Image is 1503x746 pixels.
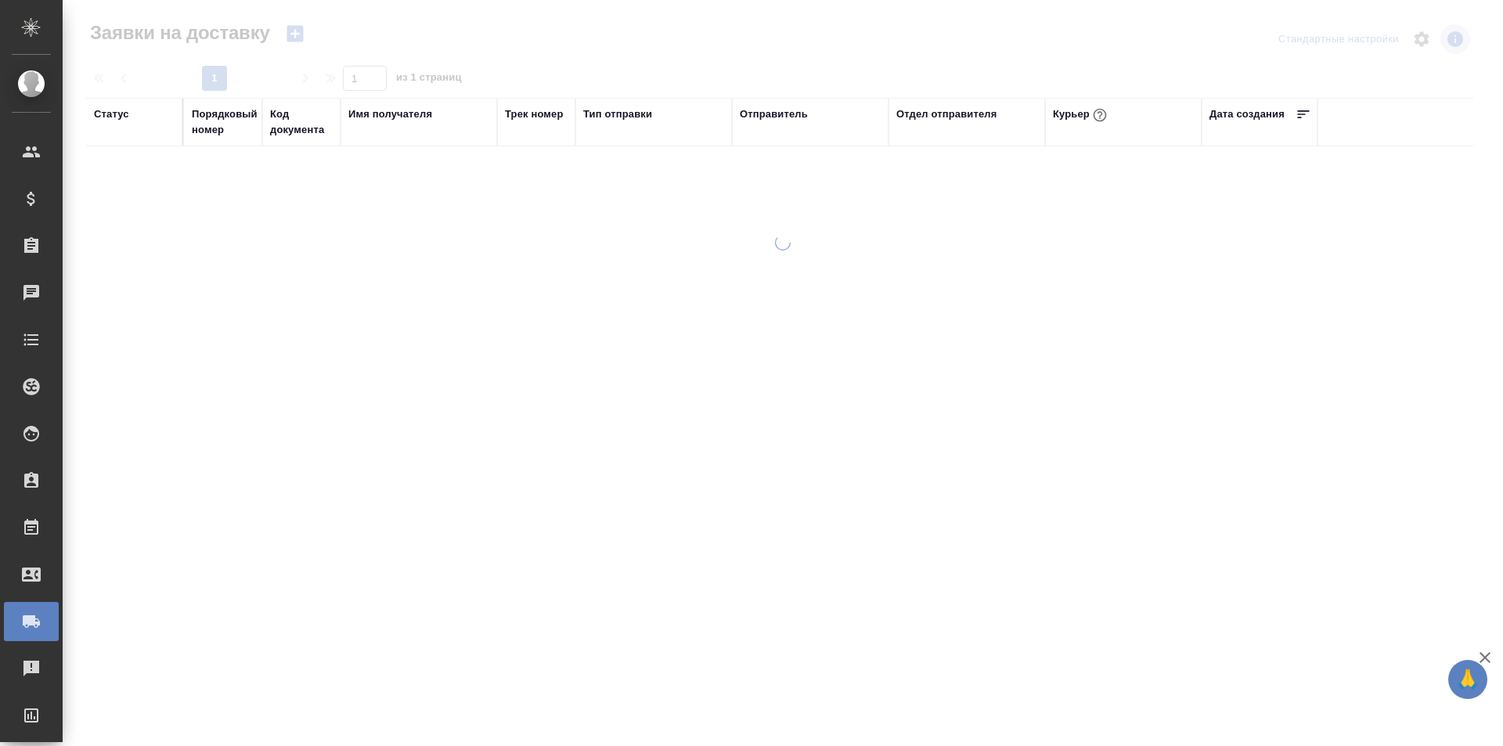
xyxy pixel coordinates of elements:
div: Статус [94,106,129,122]
div: Трек номер [505,106,564,122]
button: При выборе курьера статус заявки автоматически поменяется на «Принята» [1090,105,1110,125]
div: Отправитель [740,106,808,122]
div: Дата создания [1209,106,1285,122]
div: Отдел отправителя [896,106,997,122]
div: Порядковый номер [192,106,258,138]
button: 🙏 [1448,660,1487,699]
span: 🙏 [1454,663,1481,696]
div: Курьер [1053,105,1110,125]
div: Код документа [270,106,333,138]
div: Имя получателя [348,106,432,122]
div: Тип отправки [583,106,652,122]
